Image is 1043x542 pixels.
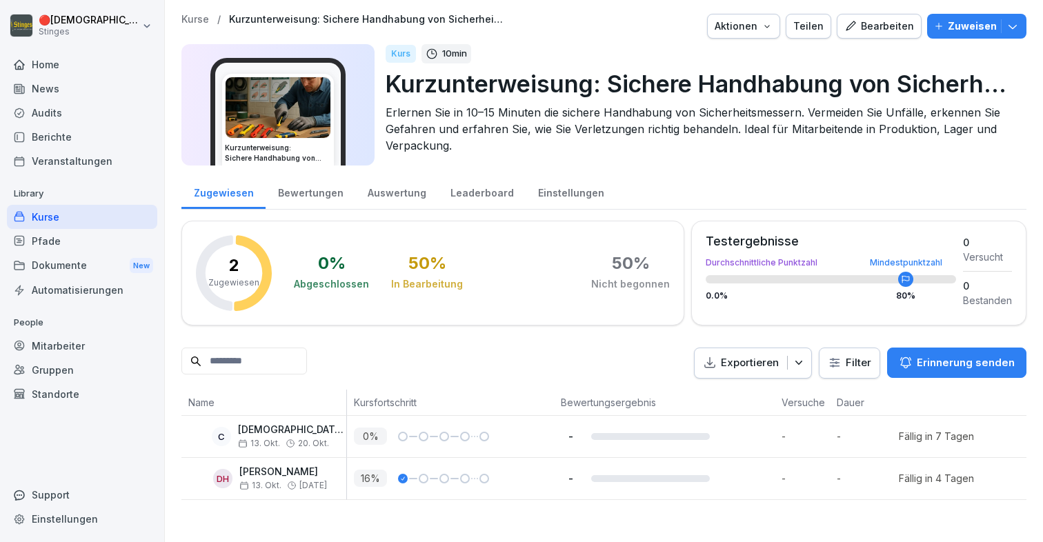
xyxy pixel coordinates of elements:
[7,125,157,149] a: Berichte
[7,483,157,507] div: Support
[819,348,880,378] button: Filter
[899,429,974,443] div: Fällig in 7 Tagen
[707,14,780,39] button: Aktionen
[386,66,1015,101] p: Kurzunterweisung: Sichere Handhabung von Sicherheitsmessern
[298,439,329,448] span: 20. Okt.
[226,77,330,138] img: k8zpy3lizpsm09t5b5rkt1r9.png
[7,183,157,205] p: Library
[899,471,974,485] div: Fällig in 4 Tagen
[229,14,505,26] a: Kurzunterweisung: Sichere Handhabung von Sicherheitsmessern
[591,277,670,291] div: Nicht begonnen
[870,259,942,267] div: Mindestpunktzahl
[837,471,899,485] p: -
[212,427,231,446] div: C
[7,312,157,334] p: People
[706,292,956,300] div: 0.0 %
[188,395,339,410] p: Name
[844,19,914,34] div: Bearbeiten
[837,429,899,443] p: -
[7,358,157,382] a: Gruppen
[963,293,1012,308] div: Bestanden
[318,255,346,272] div: 0 %
[7,205,157,229] a: Kurse
[837,14,922,39] button: Bearbeiten
[561,430,580,443] p: -
[391,277,463,291] div: In Bearbeitung
[7,382,157,406] a: Standorte
[229,257,239,274] p: 2
[782,395,823,410] p: Versuche
[837,395,892,410] p: Dauer
[526,174,616,209] a: Einstellungen
[7,52,157,77] a: Home
[963,279,1012,293] div: 0
[299,481,327,490] span: [DATE]
[217,14,221,26] p: /
[786,14,831,39] button: Teilen
[715,19,773,34] div: Aktionen
[7,253,157,279] div: Dokumente
[612,255,650,272] div: 50 %
[181,14,209,26] a: Kurse
[213,469,232,488] div: DH
[721,355,779,371] p: Exportieren
[7,334,157,358] a: Mitarbeiter
[208,277,259,289] p: Zugewiesen
[266,174,355,209] a: Bewertungen
[782,471,830,485] p: -
[561,472,580,485] p: -
[694,348,812,379] button: Exportieren
[39,14,139,26] p: 🔴 [DEMOGRAPHIC_DATA] Sandkaulen
[948,19,997,34] p: Zuweisen
[828,356,871,370] div: Filter
[7,229,157,253] a: Pfade
[181,174,266,209] a: Zugewiesen
[7,149,157,173] a: Veranstaltungen
[294,277,369,291] div: Abgeschlossen
[7,507,157,531] a: Einstellungen
[7,278,157,302] a: Automatisierungen
[386,45,416,63] div: Kurs
[239,481,281,490] span: 13. Okt.
[238,439,280,448] span: 13. Okt.
[793,19,824,34] div: Teilen
[706,235,956,248] div: Testergebnisse
[927,14,1026,39] button: Zuweisen
[438,174,526,209] a: Leaderboard
[7,77,157,101] a: News
[917,355,1015,370] p: Erinnerung senden
[354,395,547,410] p: Kursfortschritt
[130,258,153,274] div: New
[386,104,1015,154] p: Erlernen Sie in 10–15 Minuten die sichere Handhabung von Sicherheitsmessern. Vermeiden Sie Unfäll...
[7,253,157,279] a: DokumenteNew
[408,255,446,272] div: 50 %
[239,466,327,478] p: [PERSON_NAME]
[7,101,157,125] a: Audits
[963,235,1012,250] div: 0
[782,429,830,443] p: -
[39,27,139,37] p: Stinges
[238,424,346,436] p: [DEMOGRAPHIC_DATA][PERSON_NAME]
[442,47,467,61] p: 10 min
[963,250,1012,264] div: Versucht
[896,292,915,300] div: 80 %
[355,174,438,209] a: Auswertung
[887,348,1026,378] button: Erinnerung senden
